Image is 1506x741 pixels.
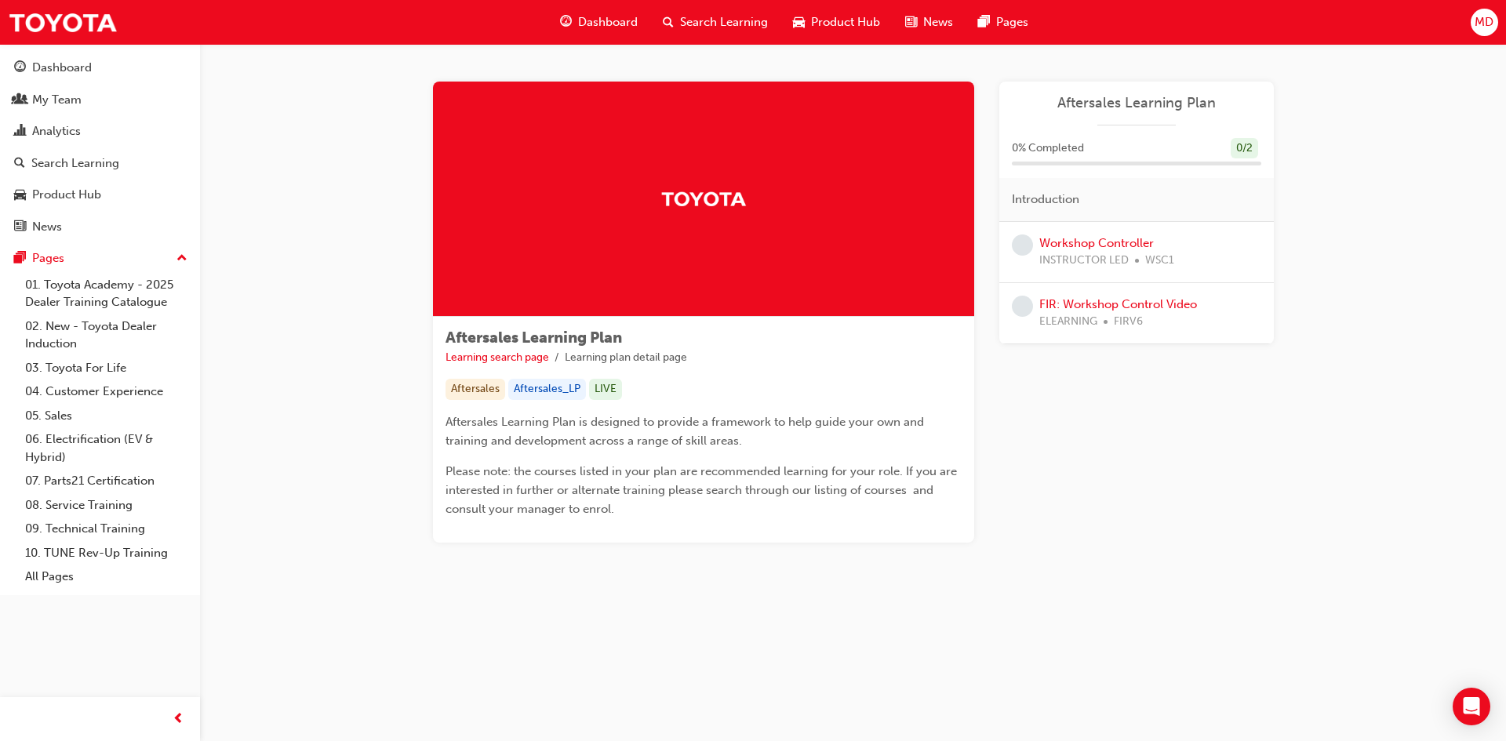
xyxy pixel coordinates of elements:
button: DashboardMy TeamAnalyticsSearch LearningProduct HubNews [6,50,194,244]
div: Dashboard [32,59,92,77]
span: News [923,13,953,31]
span: Pages [996,13,1028,31]
a: All Pages [19,565,194,589]
span: learningRecordVerb_NONE-icon [1012,296,1033,317]
span: learningRecordVerb_NONE-icon [1012,234,1033,256]
span: prev-icon [173,710,184,729]
span: car-icon [793,13,805,32]
a: 03. Toyota For Life [19,356,194,380]
div: My Team [32,91,82,109]
span: pages-icon [14,252,26,266]
span: people-icon [14,93,26,107]
button: MD [1471,9,1498,36]
a: 01. Toyota Academy - 2025 Dealer Training Catalogue [19,273,194,314]
span: WSC1 [1145,252,1174,270]
span: 0 % Completed [1012,140,1084,158]
span: FIRV6 [1114,313,1143,331]
span: Search Learning [680,13,768,31]
div: News [32,218,62,236]
a: 10. TUNE Rev-Up Training [19,541,194,565]
div: Open Intercom Messenger [1453,688,1490,725]
img: Trak [8,5,118,40]
a: Aftersales Learning Plan [1012,94,1261,112]
a: 07. Parts21 Certification [19,469,194,493]
span: INSTRUCTOR LED [1039,252,1129,270]
span: pages-icon [978,13,990,32]
a: 08. Service Training [19,493,194,518]
span: ELEARNING [1039,313,1097,331]
a: Search Learning [6,149,194,178]
span: Introduction [1012,191,1079,209]
a: guage-iconDashboard [547,6,650,38]
a: 05. Sales [19,404,194,428]
span: Please note: the courses listed in your plan are recommended learning for your role. If you are i... [446,464,960,516]
a: Analytics [6,117,194,146]
div: Aftersales_LP [508,379,586,400]
div: Pages [32,249,64,267]
div: Search Learning [31,154,119,173]
a: 06. Electrification (EV & Hybrid) [19,427,194,469]
span: search-icon [14,157,25,171]
a: My Team [6,85,194,114]
span: Aftersales Learning Plan [446,329,622,347]
a: Dashboard [6,53,194,82]
div: Aftersales [446,379,505,400]
img: Trak [660,185,747,212]
a: search-iconSearch Learning [650,6,780,38]
div: Product Hub [32,186,101,204]
a: news-iconNews [893,6,966,38]
a: News [6,212,194,242]
a: 04. Customer Experience [19,380,194,404]
button: Pages [6,244,194,273]
a: Learning search page [446,351,549,364]
a: Product Hub [6,180,194,209]
span: MD [1475,13,1493,31]
span: Dashboard [578,13,638,31]
span: search-icon [663,13,674,32]
span: guage-icon [14,61,26,75]
a: Workshop Controller [1039,236,1154,250]
a: car-iconProduct Hub [780,6,893,38]
div: LIVE [589,379,622,400]
li: Learning plan detail page [565,349,687,367]
span: chart-icon [14,125,26,139]
div: Analytics [32,122,81,140]
span: Aftersales Learning Plan is designed to provide a framework to help guide your own and training a... [446,415,927,448]
div: 0 / 2 [1231,138,1258,159]
a: FIR: Workshop Control Video [1039,297,1197,311]
span: up-icon [176,249,187,269]
span: news-icon [905,13,917,32]
span: car-icon [14,188,26,202]
a: 02. New - Toyota Dealer Induction [19,314,194,356]
a: 09. Technical Training [19,517,194,541]
span: guage-icon [560,13,572,32]
a: pages-iconPages [966,6,1041,38]
span: Product Hub [811,13,880,31]
span: news-icon [14,220,26,234]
